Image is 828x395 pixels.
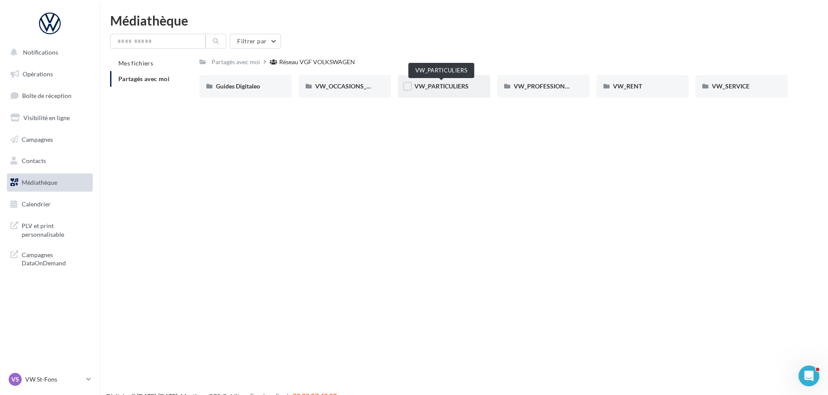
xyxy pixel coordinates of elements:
[23,114,70,121] span: Visibilité en ligne
[23,49,58,56] span: Notifications
[5,65,95,83] a: Opérations
[22,200,51,208] span: Calendrier
[7,371,93,388] a: VS VW St-Fons
[118,75,170,82] span: Partagés avec moi
[22,92,72,99] span: Boîte de réception
[22,157,46,164] span: Contacts
[5,109,95,127] a: Visibilité en ligne
[216,82,260,90] span: Guides Digitaleo
[408,63,474,78] div: VW_PARTICULIERS
[118,59,153,67] span: Mes fichiers
[5,216,95,242] a: PLV et print personnalisable
[22,249,89,268] span: Campagnes DataOnDemand
[5,173,95,192] a: Médiathèque
[514,82,580,90] span: VW_PROFESSIONNELS
[23,70,53,78] span: Opérations
[5,245,95,271] a: Campagnes DataOnDemand
[5,43,91,62] button: Notifications
[5,131,95,149] a: Campagnes
[22,135,53,143] span: Campagnes
[22,220,89,238] span: PLV et print personnalisable
[5,86,95,105] a: Boîte de réception
[799,366,819,386] iframe: Intercom live chat
[25,375,83,384] p: VW St-Fons
[212,58,260,66] div: Partagés avec moi
[712,82,750,90] span: VW_SERVICE
[22,179,57,186] span: Médiathèque
[110,14,818,27] div: Médiathèque
[5,152,95,170] a: Contacts
[414,82,469,90] span: VW_PARTICULIERS
[230,34,281,49] button: Filtrer par
[279,58,355,66] div: Réseau VGF VOLKSWAGEN
[5,195,95,213] a: Calendrier
[315,82,400,90] span: VW_OCCASIONS_GARANTIES
[11,375,19,384] span: VS
[613,82,642,90] span: VW_RENT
